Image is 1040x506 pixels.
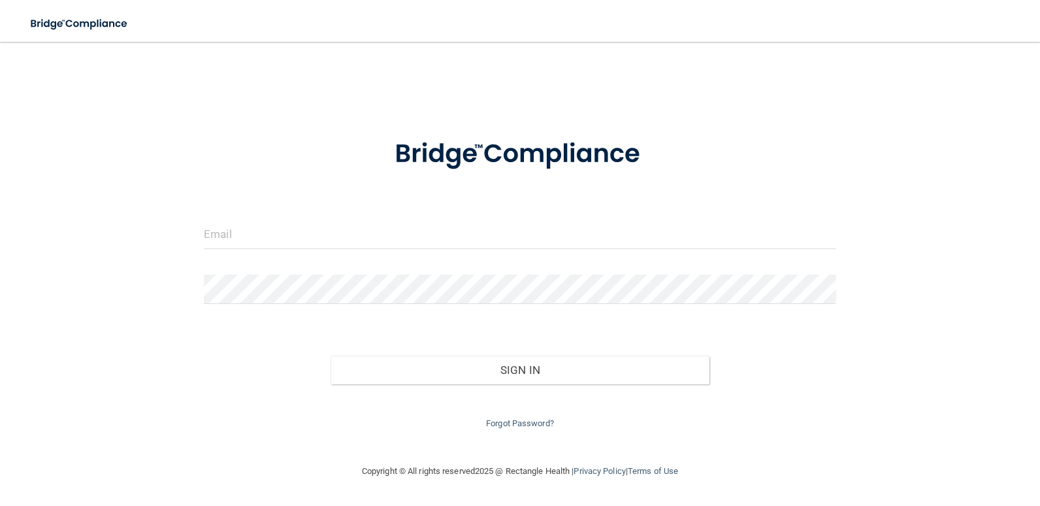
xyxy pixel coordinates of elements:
input: Email [204,220,836,249]
a: Terms of Use [628,466,678,476]
img: bridge_compliance_login_screen.278c3ca4.svg [368,120,672,188]
a: Privacy Policy [574,466,625,476]
div: Copyright © All rights reserved 2025 @ Rectangle Health | | [282,450,758,492]
img: bridge_compliance_login_screen.278c3ca4.svg [20,10,140,37]
a: Forgot Password? [486,418,554,428]
button: Sign In [331,356,710,384]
